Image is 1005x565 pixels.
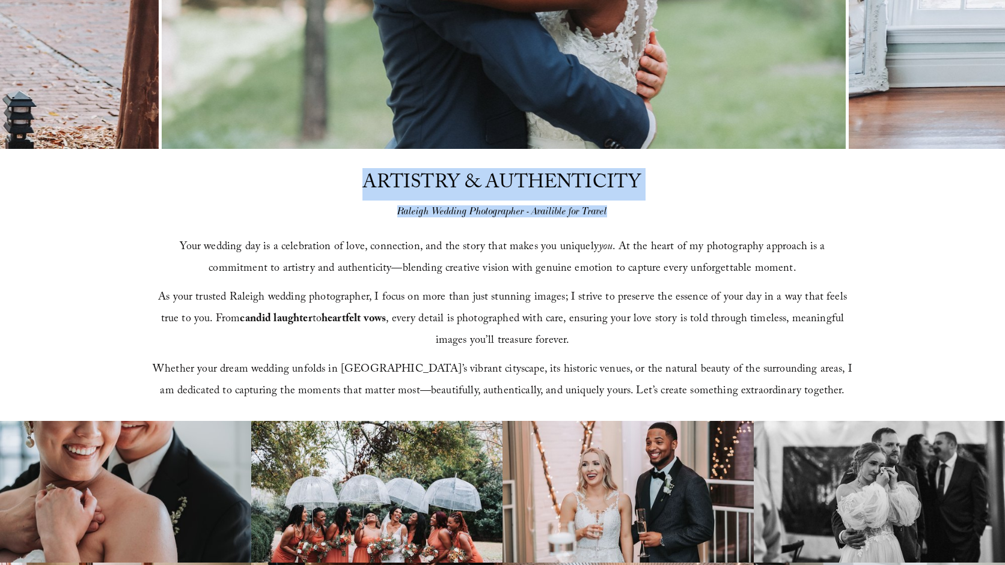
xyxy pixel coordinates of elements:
strong: heartfelt vows [322,310,386,329]
img: Bride and bridesmaids holding clear umbrellas and bouquets, wearing peach dresses, laughing toget... [251,421,502,563]
em: Raleigh Wedding Photographer - Availible for Travel [397,205,607,217]
img: Bride and groom smiling and holding champagne glasses at a wedding reception, with decorative lig... [502,421,754,563]
strong: candid laughter [240,310,312,329]
span: Whether your dream wedding unfolds in [GEOGRAPHIC_DATA]’s vibrant cityscape, its historic venues,... [153,361,855,401]
span: ARTISTRY & AUTHENTICITY [362,168,641,201]
img: Bride in wedding dress wiping tears, embraced by groom, with guests in background during a weddin... [754,421,1005,563]
span: As your trusted Raleigh wedding photographer, I focus on more than just stunning images; I strive... [158,289,850,351]
span: Your wedding day is a celebration of love, connection, and the story that makes you uniquely . At... [180,238,828,279]
em: you [599,238,612,257]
